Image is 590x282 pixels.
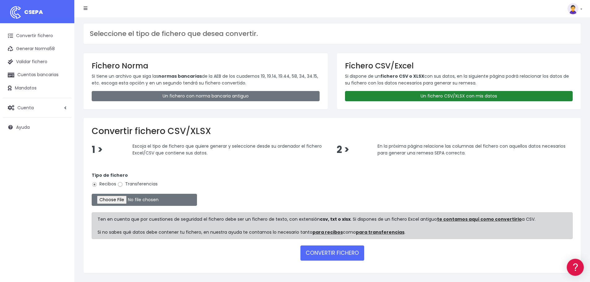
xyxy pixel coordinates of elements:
a: API [6,158,118,168]
button: Contáctanos [6,166,118,176]
h2: Convertir fichero CSV/XLSX [92,126,573,137]
a: Videotutoriales [6,98,118,107]
img: logo [8,5,23,20]
h3: Fichero CSV/Excel [345,61,573,70]
a: Mandatos [3,82,71,95]
div: Programadores [6,149,118,154]
strong: Tipo de fichero [92,172,128,178]
span: Cuenta [17,104,34,111]
a: Generar Norma58 [3,42,71,55]
a: Cuentas bancarias [3,68,71,81]
div: Información general [6,43,118,49]
a: Convertir fichero [3,29,71,42]
span: En la próxima página relacione las columnas del fichero con aquellos datos necesarios para genera... [378,143,566,156]
a: para recibos [312,229,343,235]
a: Formatos [6,78,118,88]
h3: Fichero Norma [92,61,320,70]
p: Si tiene un archivo que siga las de la AEB de los cuadernos 19, 19.14, 19.44, 58, 34, 34.15, etc.... [92,73,320,87]
span: Escoja el tipo de fichero que quiere generar y seleccione desde su ordenador el fichero Excel/CSV... [133,143,322,156]
h3: Seleccione el tipo de fichero que desea convertir. [90,30,575,38]
strong: fichero CSV o XLSX [380,73,424,79]
label: Recibos [92,181,116,187]
label: Transferencias [117,181,158,187]
a: Validar fichero [3,55,71,68]
span: 2 > [337,143,349,156]
a: Un fichero con norma bancaria antiguo [92,91,320,101]
div: Ten en cuenta que por cuestiones de seguridad el fichero debe ser un fichero de texto, con extens... [92,212,573,239]
span: Ayuda [16,124,30,130]
span: CSEPA [24,8,43,16]
a: Perfiles de empresas [6,107,118,117]
strong: csv, txt o xlsx [320,216,351,222]
a: para transferencias [356,229,404,235]
img: profile [567,3,579,14]
a: Problemas habituales [6,88,118,98]
a: General [6,133,118,142]
a: te contamos aquí como convertirlo [437,216,522,222]
div: Convertir ficheros [6,68,118,74]
span: 1 > [92,143,103,156]
div: Facturación [6,123,118,129]
a: Ayuda [3,121,71,134]
p: Si dispone de un con sus datos, en la siguiente página podrá relacionar los datos de su fichero c... [345,73,573,87]
a: Cuenta [3,101,71,114]
strong: normas bancarias [158,73,202,79]
a: POWERED BY ENCHANT [85,178,119,184]
a: Un fichero CSV/XLSX con mis datos [345,91,573,101]
a: Información general [6,53,118,62]
button: CONVERTIR FICHERO [300,245,364,260]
